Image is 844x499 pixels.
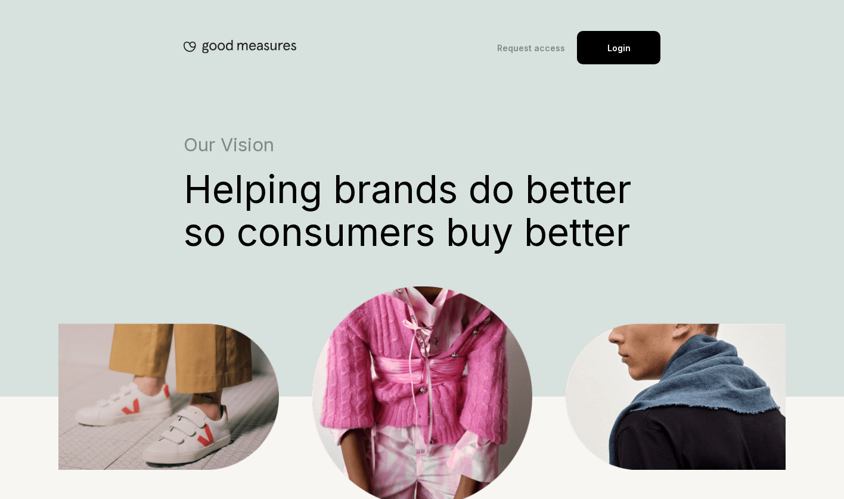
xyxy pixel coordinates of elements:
div: Login [577,31,660,64]
img: Good Measures [184,39,296,54]
a: Good Measures [184,39,296,56]
h1: Our Vision [184,134,660,155]
h2: Helping brands do better so consumers buy better [184,168,660,254]
a: Request access [497,43,565,53]
img: Our Vision [58,323,279,470]
img: Our Vision [565,323,786,470]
